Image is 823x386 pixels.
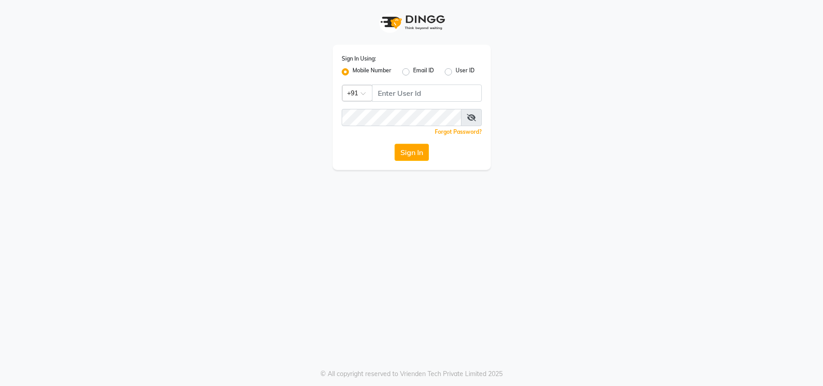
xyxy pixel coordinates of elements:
[342,109,461,126] input: Username
[372,85,482,102] input: Username
[353,66,391,77] label: Mobile Number
[376,9,448,36] img: logo1.svg
[456,66,475,77] label: User ID
[342,55,376,63] label: Sign In Using:
[395,144,429,161] button: Sign In
[435,128,482,135] a: Forgot Password?
[413,66,434,77] label: Email ID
